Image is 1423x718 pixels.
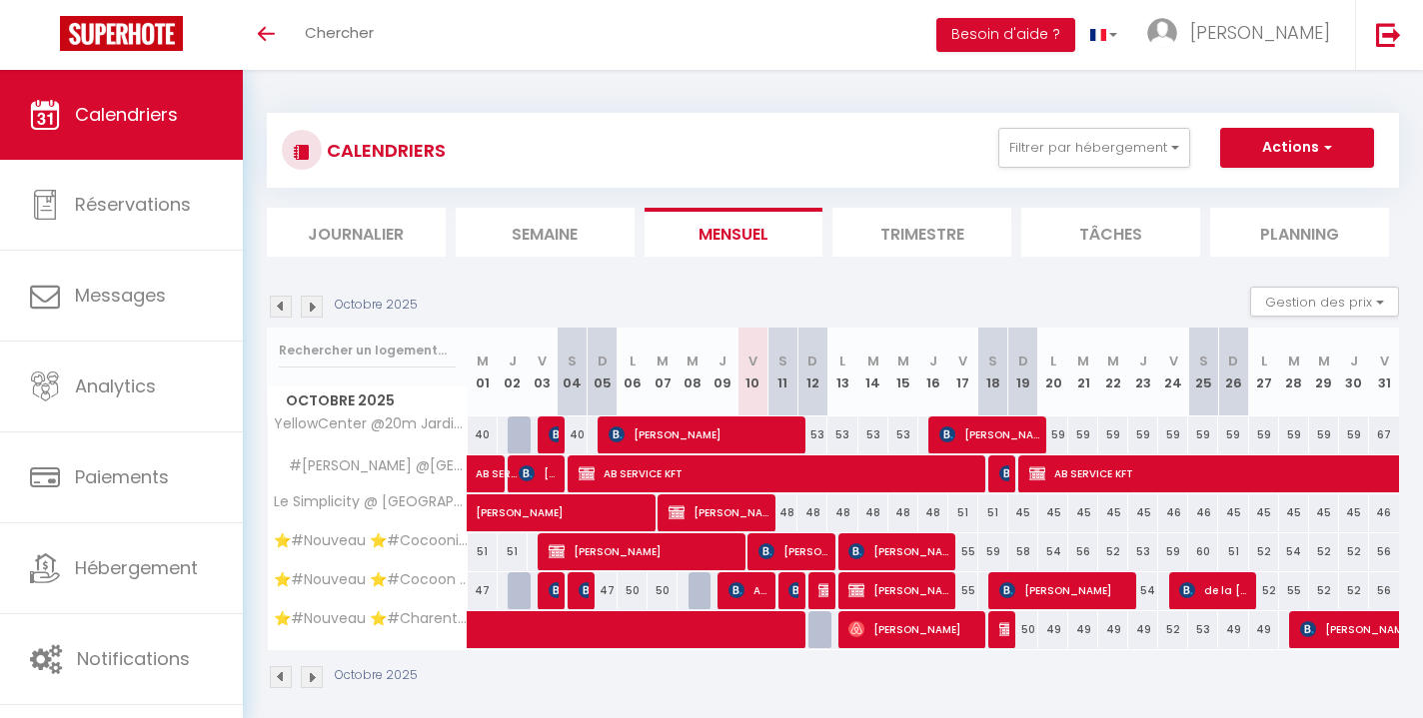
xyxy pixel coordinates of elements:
abbr: J [509,352,517,370]
abbr: D [807,352,817,370]
div: 52 [1309,533,1339,570]
th: 18 [978,328,1008,416]
th: 20 [1038,328,1068,416]
div: 40 [558,416,588,453]
div: 55 [948,533,978,570]
li: Trimestre [832,208,1011,257]
div: 45 [1339,494,1369,531]
div: 56 [1369,572,1399,609]
div: 53 [827,416,857,453]
abbr: M [1288,352,1300,370]
abbr: S [1199,352,1208,370]
abbr: M [897,352,909,370]
div: 55 [948,572,978,609]
span: ⭐️#Nouveau ⭐️#Cocoon ⭐️#Biendormiracognac⭐️ [271,572,471,587]
abbr: V [538,352,547,370]
li: Journalier [267,208,446,257]
div: 49 [1038,611,1068,648]
div: 53 [888,416,918,453]
div: 59 [1038,416,1068,453]
div: 48 [827,494,857,531]
div: 47 [468,572,498,609]
div: 52 [1249,533,1279,570]
abbr: J [1350,352,1358,370]
div: 59 [1309,416,1339,453]
abbr: M [1107,352,1119,370]
th: 07 [648,328,678,416]
span: ⭐️#Nouveau ⭐️#Cocooning ⭐️#Biendormiracognac⭐️ [271,533,471,548]
div: 59 [1249,416,1279,453]
th: 23 [1128,328,1158,416]
li: Tâches [1021,208,1200,257]
div: 50 [648,572,678,609]
a: AB SERVICE KFT [468,455,498,493]
div: 51 [468,533,498,570]
div: 59 [1158,416,1188,453]
span: Calendriers [75,102,178,127]
div: 52 [1339,533,1369,570]
th: 28 [1279,328,1309,416]
abbr: L [1261,352,1267,370]
div: 59 [1098,416,1128,453]
th: 14 [858,328,888,416]
div: 59 [1218,416,1248,453]
div: 48 [888,494,918,531]
span: [PERSON_NAME] [848,610,978,648]
div: 51 [978,494,1008,531]
abbr: M [867,352,879,370]
abbr: S [778,352,787,370]
th: 31 [1369,328,1399,416]
abbr: D [598,352,608,370]
abbr: J [718,352,726,370]
div: 45 [1038,494,1068,531]
span: [PERSON_NAME] [848,532,948,570]
span: [PERSON_NAME] [549,415,559,453]
th: 26 [1218,328,1248,416]
th: 19 [1008,328,1038,416]
li: Mensuel [645,208,823,257]
div: 52 [1158,611,1188,648]
span: [PERSON_NAME] [579,571,589,609]
div: 48 [767,494,797,531]
div: 50 [618,572,648,609]
div: 49 [1249,611,1279,648]
span: Le Simplicity @ [GEOGRAPHIC_DATA] [271,494,471,509]
abbr: M [1318,352,1330,370]
abbr: J [929,352,937,370]
div: 51 [498,533,528,570]
abbr: M [477,352,489,370]
div: 53 [1188,611,1218,648]
span: [PERSON_NAME] [519,454,559,492]
li: Semaine [456,208,635,257]
div: 59 [1128,416,1158,453]
div: 46 [1369,494,1399,531]
div: 56 [1068,533,1098,570]
abbr: L [630,352,636,370]
th: 10 [737,328,767,416]
div: 59 [1188,416,1218,453]
div: 48 [918,494,948,531]
abbr: L [839,352,845,370]
div: 59 [978,533,1008,570]
span: de la [PERSON_NAME] [1179,571,1249,609]
span: Hébergement [75,555,198,580]
div: 40 [468,416,498,453]
div: 45 [1068,494,1098,531]
th: 02 [498,328,528,416]
div: 52 [1249,572,1279,609]
div: 55 [1279,572,1309,609]
div: 49 [1098,611,1128,648]
input: Rechercher un logement... [279,333,456,368]
div: 45 [1128,494,1158,531]
abbr: D [1018,352,1028,370]
div: 58 [1008,533,1038,570]
div: 59 [1158,533,1188,570]
span: Auxane de Wolbock [788,571,798,609]
abbr: L [1050,352,1056,370]
span: Chercher [305,22,374,43]
abbr: V [1380,352,1389,370]
span: SUBSTITUTION [PERSON_NAME] [PERSON_NAME] [999,610,1009,648]
div: 49 [1068,611,1098,648]
abbr: S [988,352,997,370]
button: Filtrer par hébergement [998,128,1190,168]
